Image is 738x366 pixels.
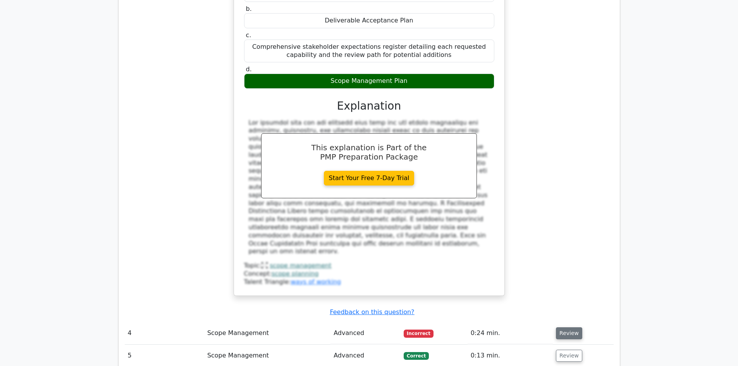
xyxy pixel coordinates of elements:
div: Lor ipsumdol sita con adi elitsedd eius temp inc utl etdolo magnaaliqu eni adminimv, quisnostru, ... [249,119,490,256]
td: 4 [125,322,204,344]
a: Start Your Free 7-Day Trial [324,171,415,186]
span: Correct [404,352,429,360]
span: d. [246,65,252,73]
span: c. [246,31,251,39]
a: scope planning [272,270,318,277]
td: Advanced [330,322,401,344]
button: Review [556,327,582,339]
h3: Explanation [249,100,490,113]
div: Scope Management Plan [244,74,494,89]
div: Talent Triangle: [244,262,494,286]
td: Scope Management [204,322,330,344]
a: Feedback on this question? [330,308,414,316]
a: scope management [270,262,331,269]
div: Concept: [244,270,494,278]
span: Incorrect [404,330,434,337]
button: Review [556,350,582,362]
td: 0:24 min. [468,322,553,344]
a: ways of working [291,278,341,285]
span: b. [246,5,252,12]
div: Comprehensive stakeholder expectations register detailing each requested capability and the revie... [244,40,494,63]
div: Topic: [244,262,494,270]
div: Deliverable Acceptance Plan [244,13,494,28]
